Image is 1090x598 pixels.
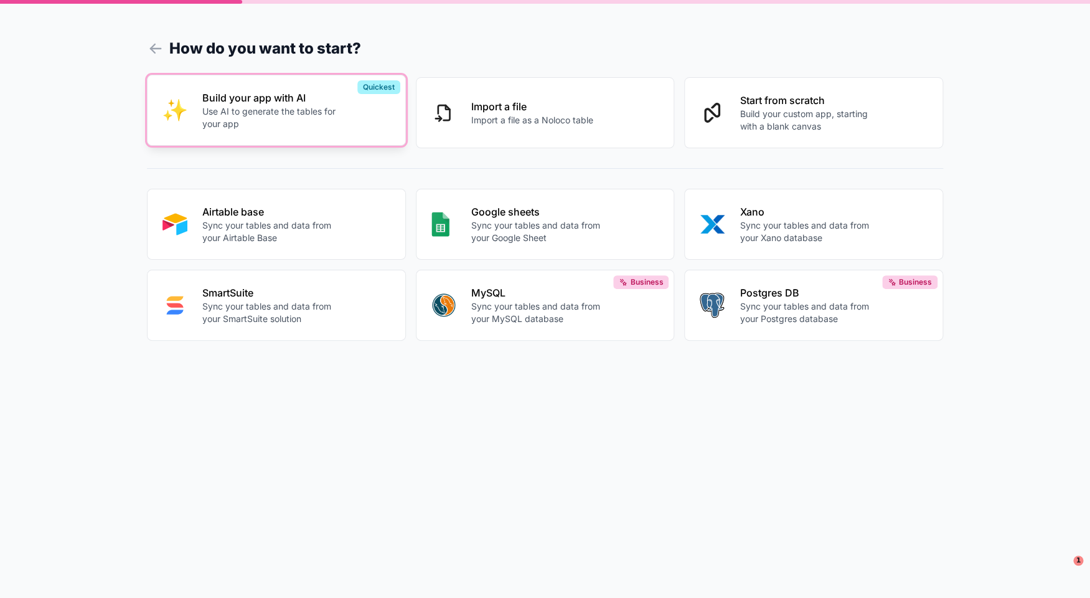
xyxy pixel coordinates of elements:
p: Sync your tables and data from your MySQL database [471,300,609,325]
p: Sync your tables and data from your Google Sheet [471,219,609,244]
p: Postgres DB [740,285,878,300]
p: Start from scratch [740,93,878,108]
img: AIRTABLE [162,212,187,237]
p: MySQL [471,285,609,300]
button: GOOGLE_SHEETSGoogle sheetsSync your tables and data from your Google Sheet [416,189,675,260]
p: Xano [740,204,878,219]
button: MYSQLMySQLSync your tables and data from your MySQL databaseBusiness [416,270,675,341]
img: GOOGLE_SHEETS [431,212,449,237]
p: Google sheets [471,204,609,219]
button: POSTGRESPostgres DBSync your tables and data from your Postgres databaseBusiness [684,270,943,341]
img: SMART_SUITE [162,293,187,318]
button: XANOXanoSync your tables and data from your Xano database [684,189,943,260]
p: Import a file as a Noloco table [471,114,593,126]
div: Quickest [357,80,400,94]
button: Import a fileImport a file as a Noloco table [416,77,675,148]
button: INTERNAL_WITH_AIBuild your app with AIUse AI to generate the tables for your appQuickest [147,75,406,146]
span: 1 [1073,556,1083,566]
p: SmartSuite [202,285,341,300]
p: Sync your tables and data from your Airtable Base [202,219,341,244]
button: Start from scratchBuild your custom app, starting with a blank canvas [684,77,943,148]
p: Import a file [471,99,593,114]
p: Sync your tables and data from your Xano database [740,219,878,244]
p: Sync your tables and data from your SmartSuite solution [202,300,341,325]
h1: How do you want to start? [147,37,943,60]
img: POSTGRES [700,293,724,318]
span: Business [899,277,932,287]
p: Build your app with AI [202,90,341,105]
p: Airtable base [202,204,341,219]
img: INTERNAL_WITH_AI [162,98,187,123]
p: Sync your tables and data from your Postgres database [740,300,878,325]
p: Build your custom app, starting with a blank canvas [740,108,878,133]
img: XANO [700,212,725,237]
span: Business [630,277,663,287]
button: AIRTABLEAirtable baseSync your tables and data from your Airtable Base [147,189,406,260]
p: Use AI to generate the tables for your app [202,105,341,130]
img: MYSQL [431,293,456,318]
iframe: Intercom live chat [1048,556,1078,586]
button: SMART_SUITESmartSuiteSync your tables and data from your SmartSuite solution [147,270,406,341]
